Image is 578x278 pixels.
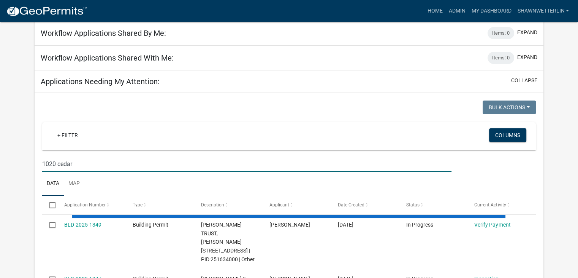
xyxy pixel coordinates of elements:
span: Applicant [269,202,289,208]
datatable-header-cell: Current Activity [467,196,535,214]
a: BLD-2025-1349 [64,222,101,228]
span: Type [133,202,143,208]
datatable-header-cell: Select [42,196,57,214]
datatable-header-cell: Description [193,196,262,214]
a: ShawnWetterlin [514,4,572,18]
span: Application Number [64,202,106,208]
button: expand [517,29,537,37]
a: Map [64,172,84,196]
a: Admin [445,4,468,18]
span: Building Permit [133,222,168,228]
span: Taylor Costello [269,222,310,228]
input: Search for applications [42,156,451,172]
span: THOMPSON-HAKES TRUST,JULIE 308 REGENT DR, Houston County | PID 251634000 | Other [201,222,255,262]
span: Status [406,202,419,208]
button: expand [517,53,537,61]
div: Items: 0 [488,52,514,64]
span: Date Created [337,202,364,208]
datatable-header-cell: Date Created [330,196,399,214]
span: 10/10/2025 [337,222,353,228]
button: Columns [489,128,526,142]
h5: Applications Needing My Attention: [41,77,160,86]
datatable-header-cell: Applicant [262,196,330,214]
a: Home [424,4,445,18]
h5: Workflow Applications Shared With Me: [41,53,174,62]
span: In Progress [406,222,433,228]
span: Description [201,202,224,208]
div: Items: 0 [488,27,514,39]
h5: Workflow Applications Shared By Me: [41,29,166,38]
a: Data [42,172,64,196]
datatable-header-cell: Status [399,196,467,214]
datatable-header-cell: Application Number [57,196,125,214]
datatable-header-cell: Type [125,196,193,214]
a: + Filter [51,128,84,142]
span: Current Activity [474,202,506,208]
a: My Dashboard [468,4,514,18]
button: collapse [511,77,537,85]
button: Bulk Actions [483,101,536,114]
a: Verify Payment [474,222,510,228]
